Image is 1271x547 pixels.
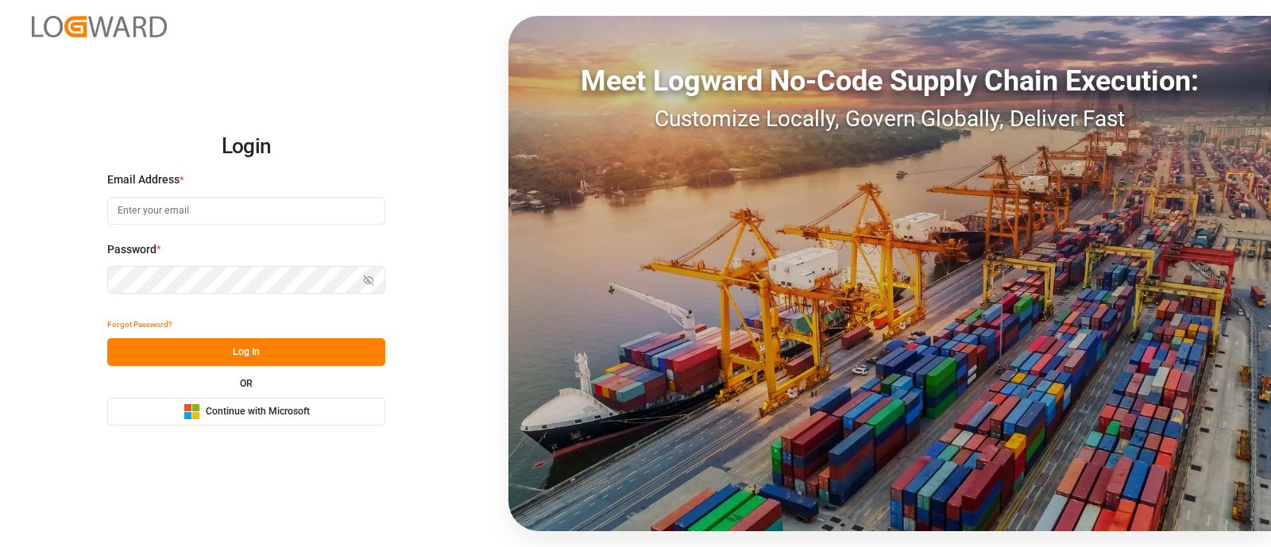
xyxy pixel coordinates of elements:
[206,405,310,419] span: Continue with Microsoft
[107,310,172,338] button: Forgot Password?
[107,338,385,366] button: Log In
[107,171,180,188] span: Email Address
[107,121,385,172] h2: Login
[32,16,167,37] img: Logward_new_orange.png
[240,379,253,388] small: OR
[107,241,156,258] span: Password
[107,398,385,426] button: Continue with Microsoft
[508,102,1271,136] div: Customize Locally, Govern Globally, Deliver Fast
[107,197,385,225] input: Enter your email
[508,60,1271,102] div: Meet Logward No-Code Supply Chain Execution:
